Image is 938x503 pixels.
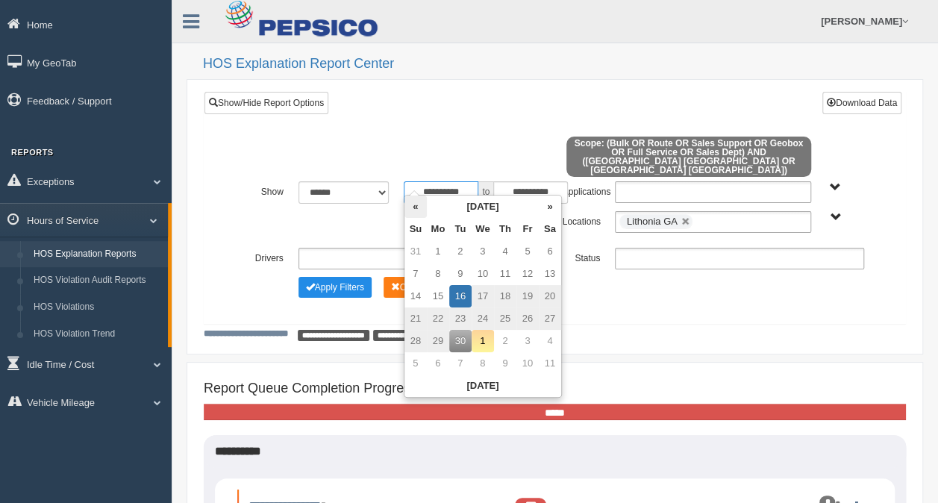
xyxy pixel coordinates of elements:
[404,375,561,397] th: [DATE]
[472,307,494,330] td: 24
[516,330,539,352] td: 3
[27,241,168,268] a: HOS Explanation Reports
[555,211,608,229] label: Locations
[494,307,516,330] td: 25
[427,352,449,375] td: 6
[494,263,516,285] td: 11
[554,248,607,266] label: Status
[427,240,449,263] td: 1
[27,294,168,321] a: HOS Violations
[427,285,449,307] td: 15
[427,196,539,218] th: [DATE]
[404,218,427,240] th: Su
[404,285,427,307] td: 14
[494,285,516,307] td: 18
[449,240,472,263] td: 2
[539,196,561,218] th: »
[472,285,494,307] td: 17
[204,381,906,396] h4: Report Queue Completion Progress:
[427,330,449,352] td: 29
[404,330,427,352] td: 28
[822,92,901,114] button: Download Data
[449,307,472,330] td: 23
[494,330,516,352] td: 2
[516,307,539,330] td: 26
[472,240,494,263] td: 3
[627,216,678,227] span: Lithonia GA
[404,352,427,375] td: 5
[539,240,561,263] td: 6
[516,240,539,263] td: 5
[404,307,427,330] td: 21
[472,352,494,375] td: 8
[427,218,449,240] th: Mo
[298,277,372,298] button: Change Filter Options
[449,263,472,285] td: 9
[472,218,494,240] th: We
[539,352,561,375] td: 11
[494,240,516,263] td: 4
[449,352,472,375] td: 7
[539,285,561,307] td: 20
[516,263,539,285] td: 12
[449,218,472,240] th: Tu
[472,263,494,285] td: 10
[404,196,427,218] th: «
[566,137,812,177] span: Scope: (Bulk OR Route OR Sales Support OR Geobox OR Full Service OR Sales Dept) AND ([GEOGRAPHIC_...
[478,181,493,204] span: to
[404,240,427,263] td: 31
[204,92,328,114] a: Show/Hide Report Options
[238,248,291,266] label: Drivers
[203,57,923,72] h2: HOS Explanation Report Center
[27,321,168,348] a: HOS Violation Trend
[494,352,516,375] td: 9
[238,181,291,199] label: Show
[516,352,539,375] td: 10
[554,181,607,199] label: Applications
[427,263,449,285] td: 8
[404,263,427,285] td: 7
[494,218,516,240] th: Th
[449,330,472,352] td: 30
[27,267,168,294] a: HOS Violation Audit Reports
[539,218,561,240] th: Sa
[427,307,449,330] td: 22
[472,330,494,352] td: 1
[516,285,539,307] td: 19
[516,218,539,240] th: Fr
[449,285,472,307] td: 16
[539,263,561,285] td: 13
[384,277,456,298] button: Change Filter Options
[539,307,561,330] td: 27
[539,330,561,352] td: 4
